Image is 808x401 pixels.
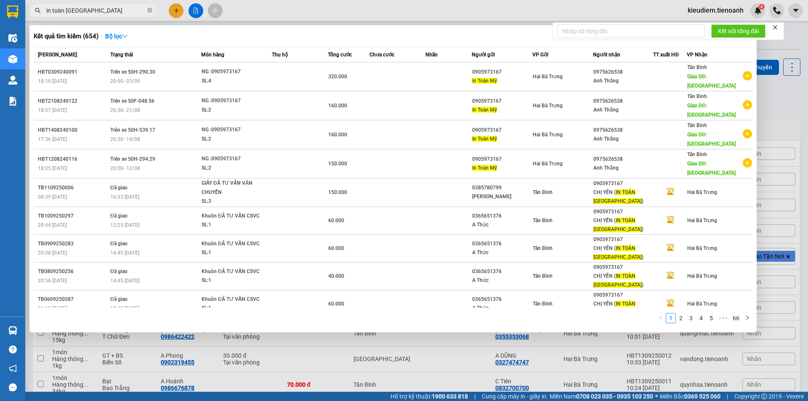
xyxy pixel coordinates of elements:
span: Hai Bà Trưng [533,103,563,109]
div: 0365651376 [472,295,532,304]
div: Khuôn ĐÃ TƯ VẤN CSVC [202,212,265,221]
input: Tìm tên, số ĐT hoặc mã đơn [46,6,146,15]
div: A Thức [472,248,532,257]
div: [PERSON_NAME] [472,192,532,201]
span: 21:12 [DATE] [38,305,67,311]
div: A Thức [472,220,532,229]
span: Giao DĐ: [GEOGRAPHIC_DATA] [687,103,736,118]
button: right [742,313,752,323]
span: plus-circle [743,100,752,109]
span: close-circle [147,7,152,15]
div: 0905973167 [593,291,653,300]
div: 0975626538 [593,68,653,77]
div: 0905973167 [593,235,653,244]
div: Khuôn ĐÃ TƯ VẤN CSVC [202,295,265,304]
span: Trên xe 50H-294.29 [110,156,155,162]
div: CHỊ YẾN ( ) [593,300,653,317]
div: GIẤY ĐÃ TƯ VẤN VẬN CHUYỂN [202,179,265,197]
span: 17:36 [DATE] [38,136,67,142]
span: 20:44 [DATE] [38,222,67,228]
div: SL: 1 [202,220,265,230]
div: Khuôn ĐÃ TƯ VẤN CSVC [202,267,265,276]
div: CHỊ YẾN ( ) [593,272,653,289]
li: 1 [666,313,676,323]
div: 0905973167 [593,207,653,216]
strong: Bộ lọc [105,33,128,40]
div: SL: 1 [202,304,265,313]
div: 0365651376 [472,239,532,248]
span: Trên xe 50H-539.17 [110,127,155,133]
img: warehouse-icon [8,55,17,64]
span: Hai Bà Trưng [687,273,717,279]
div: SL: 1 [202,276,265,285]
span: 320.000 [328,74,347,80]
span: 08:39 [DATE] [38,194,67,200]
span: IN TOÀN [GEOGRAPHIC_DATA] [593,245,642,260]
li: Previous Page [656,313,666,323]
button: left [656,313,666,323]
span: Giao DĐ: [GEOGRAPHIC_DATA] [687,74,736,89]
span: IN TOÀN [GEOGRAPHIC_DATA] [593,189,642,204]
span: plus-circle [743,129,752,138]
span: 20:30 - 14/08 [110,136,140,142]
a: 66 [730,313,742,323]
div: SL: 3 [202,197,265,206]
div: SL: 2 [202,106,265,115]
div: TB0809250256 [38,267,108,276]
span: Tân Bình [533,301,553,307]
div: Anh Thắng [593,164,653,173]
div: Anh Thắng [593,77,653,85]
div: HBT0309240091 [38,68,108,77]
span: Tân Bình [533,218,553,223]
img: warehouse-icon [8,76,17,85]
span: 20:00 - 03/09 [110,78,140,84]
span: plus-circle [743,71,752,80]
div: TB1109250006 [38,183,108,192]
span: Người nhận [593,52,620,58]
div: 0905973167 [472,68,532,77]
li: 66 [730,313,742,323]
div: NG :0905973167 [202,96,265,106]
span: 60.000 [328,301,344,307]
img: warehouse-icon [8,34,17,42]
div: 0365651376 [472,267,532,276]
span: 17:49 [DATE] [110,305,139,311]
li: Next Page [742,313,752,323]
div: 0905973167 [593,179,653,188]
span: message [9,383,17,391]
span: Tân Bình [687,122,707,128]
span: Món hàng [201,52,224,58]
button: Bộ lọcdown [98,29,135,43]
span: Tân Bình [687,64,707,70]
div: 0975626538 [593,155,653,164]
div: 0365651376 [472,212,532,220]
div: 0385780799 [472,183,532,192]
span: question-circle [9,345,17,353]
li: 4 [696,313,706,323]
span: 60.000 [328,218,344,223]
span: Đã giao [110,268,128,274]
span: In Toàn Mỹ [472,78,497,84]
span: Trên xe 50H-290.30 [110,69,155,75]
a: 2 [676,313,686,323]
div: NG :0905973167 [202,67,265,77]
div: SL: 2 [202,164,265,173]
a: 1 [666,313,675,323]
span: 40.000 [328,273,344,279]
span: [PERSON_NAME] [38,52,77,58]
span: 150.000 [328,161,347,167]
span: 60.000 [328,245,344,251]
span: IN TOÀN [GEOGRAPHIC_DATA] [593,218,642,232]
div: HBT2108240122 [38,97,108,106]
div: Anh Thắng [593,106,653,114]
span: VP Gửi [532,52,548,58]
div: TB0909250283 [38,239,108,248]
span: left [658,315,663,320]
div: HBT1408240100 [38,126,108,135]
span: close-circle [147,8,152,13]
span: 14:45 [DATE] [110,250,139,256]
span: Hai Bà Trưng [687,189,717,195]
span: Hai Bà Trưng [533,74,563,80]
div: Anh Thắng [593,135,653,143]
span: 16:33 [DATE] [110,194,139,200]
